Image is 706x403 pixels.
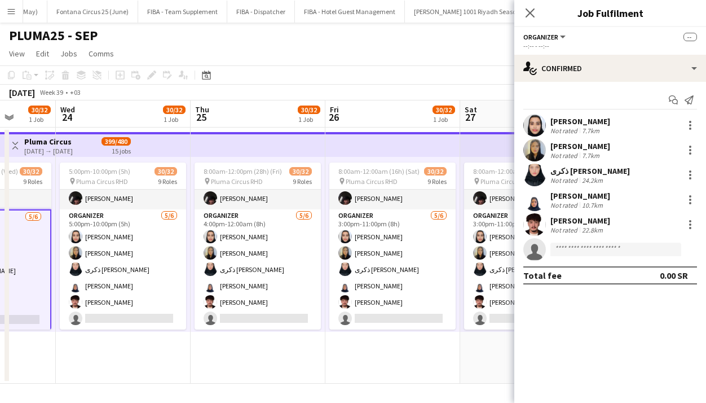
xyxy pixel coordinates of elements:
div: 1 Job [164,115,185,124]
span: 30/32 [28,106,51,114]
div: 0.00 SR [660,270,688,281]
div: 1 Job [298,115,320,124]
span: 27 [463,111,477,124]
app-job-card: 8:00am-12:00pm (28h) (Fri)30/32 Pluma Circus RHD9 RolesMeet & Greet2/24:00pm-12:00pm (20h)[PERSON... [195,163,321,330]
span: 9 Roles [23,177,42,186]
div: [DATE] [9,87,35,98]
span: 30/32 [424,167,447,176]
span: Pluma Circus RHD [76,177,128,186]
span: Pluma Circus RHD [480,177,532,186]
span: 30/32 [298,106,320,114]
div: [PERSON_NAME] [550,116,610,126]
h1: PLUMA25 - SEP [9,27,98,44]
app-card-role: Organizer5/63:00pm-11:00pm (8h)[PERSON_NAME][PERSON_NAME]ذكرى [PERSON_NAME][PERSON_NAME][PERSON_N... [464,209,590,330]
div: 10.7km [580,201,605,209]
span: 8:00am-12:00pm (28h) (Fri) [204,167,282,176]
span: 399/480 [102,137,131,146]
app-card-role: Organizer5/65:00pm-10:00pm (5h)[PERSON_NAME][PERSON_NAME]ذكرى [PERSON_NAME][PERSON_NAME][PERSON_N... [60,209,186,330]
a: Edit [32,46,54,61]
a: Jobs [56,46,82,61]
h3: Pluma Circus [24,137,73,147]
div: [PERSON_NAME] [550,141,610,151]
span: Week 39 [37,88,65,97]
span: 8:00am-12:00am (16h) (Sun) [473,167,556,176]
span: 9 Roles [158,177,177,186]
div: 1 Job [29,115,50,124]
a: View [5,46,29,61]
span: 26 [328,111,339,124]
div: [PERSON_NAME] [550,216,610,226]
span: Pluma Circus RHD [346,177,398,186]
div: Total fee [523,270,562,281]
span: 24 [59,111,75,124]
app-card-role: Organizer5/63:00pm-11:00pm (8h)[PERSON_NAME][PERSON_NAME]ذكرى [PERSON_NAME][PERSON_NAME][PERSON_N... [329,209,456,330]
span: Sat [465,104,477,115]
span: Edit [36,49,49,59]
div: 7.7km [580,126,602,135]
div: 15 jobs [112,146,131,155]
div: 1 Job [433,115,455,124]
span: Fri [330,104,339,115]
div: Not rated [550,126,580,135]
span: Jobs [60,49,77,59]
a: Comms [84,46,118,61]
div: Not rated [550,176,580,185]
div: [PERSON_NAME] [550,191,610,201]
div: Not rated [550,201,580,209]
button: Fontana Circus 25 (June) [47,1,138,23]
span: 30/32 [433,106,455,114]
span: 30/32 [155,167,177,176]
h3: Job Fulfilment [514,6,706,20]
span: 8:00am-12:00am (16h) (Sat) [338,167,420,176]
span: 30/32 [289,167,312,176]
button: [PERSON_NAME] 1001 Riyadh Season [405,1,529,23]
span: 30/32 [163,106,186,114]
div: ذكرى [PERSON_NAME] [550,166,630,176]
app-job-card: 8:00am-12:00am (16h) (Sun)30/32 Pluma Circus RHD9 RolesMeet & Greet2/23:00pm-11:00pm (8h)[PERSON_... [464,163,590,330]
span: -- [683,33,697,41]
span: 9 Roles [427,177,447,186]
button: Organizer [523,33,567,41]
span: Organizer [523,33,558,41]
div: Not rated [550,151,580,160]
div: 22.8km [580,226,605,234]
span: Thu [195,104,209,115]
div: Not rated [550,226,580,234]
div: --:-- - --:-- [523,42,697,50]
div: [DATE] → [DATE] [24,147,73,155]
span: 9 Roles [293,177,312,186]
button: FIBA - Hotel Guest Management [295,1,405,23]
button: FIBA - Dispatcher [227,1,295,23]
div: +03 [70,88,81,97]
div: Confirmed [514,55,706,82]
div: 7.7km [580,151,602,160]
app-job-card: 8:00am-12:00am (16h) (Sat)30/32 Pluma Circus RHD9 RolesMeet & Greet2/23:00pm-11:00pm (8h)[PERSON_... [329,163,456,330]
span: Pluma Circus RHD [211,177,263,186]
app-card-role: Organizer5/64:00pm-12:00am (8h)[PERSON_NAME][PERSON_NAME]ذكرى [PERSON_NAME][PERSON_NAME][PERSON_N... [195,209,321,330]
span: 25 [193,111,209,124]
button: FIBA - Team Supplement [138,1,227,23]
span: 5:00pm-10:00pm (5h) [69,167,130,176]
app-job-card: 5:00pm-10:00pm (5h)30/32 Pluma Circus RHD9 RolesMeet & Greet2/25:00pm-10:00pm (5h)[PERSON_NAME][P... [60,163,186,330]
span: View [9,49,25,59]
span: 30/32 [20,167,42,176]
span: Comms [89,49,114,59]
span: Wed [60,104,75,115]
div: 24.2km [580,176,605,185]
